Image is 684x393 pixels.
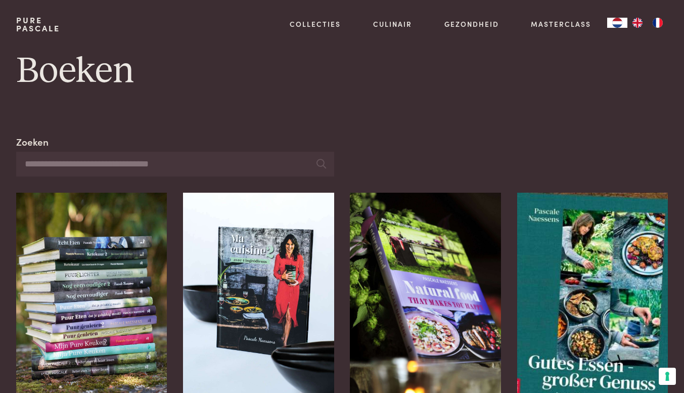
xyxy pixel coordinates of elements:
[16,49,668,94] h1: Boeken
[290,19,341,29] a: Collecties
[607,18,627,28] div: Language
[373,19,412,29] a: Culinair
[16,16,60,32] a: PurePascale
[16,135,49,149] label: Zoeken
[627,18,648,28] a: EN
[607,18,668,28] aside: Language selected: Nederlands
[607,18,627,28] a: NL
[659,368,676,385] button: Uw voorkeuren voor toestemming voor trackingtechnologieën
[444,19,499,29] a: Gezondheid
[648,18,668,28] a: FR
[627,18,668,28] ul: Language list
[531,19,591,29] a: Masterclass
